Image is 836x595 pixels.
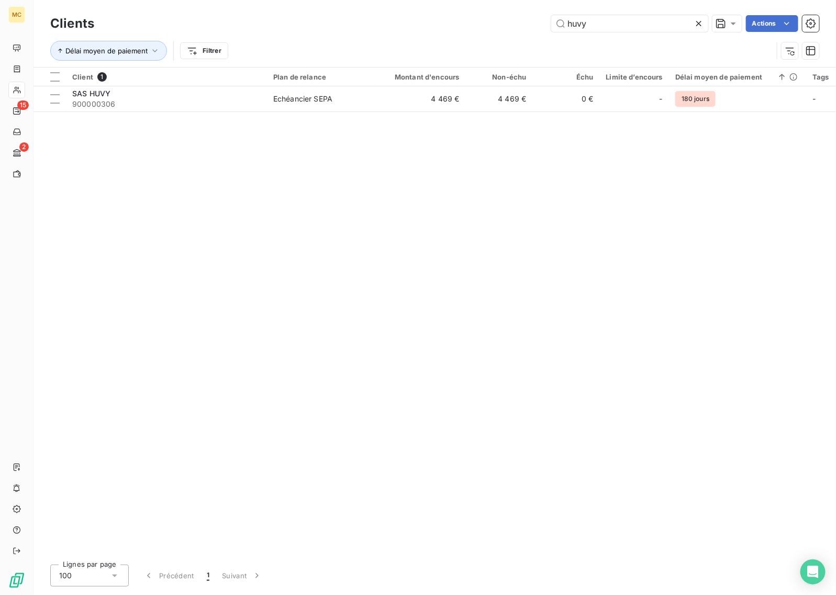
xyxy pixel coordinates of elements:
[551,15,708,32] input: Rechercher
[65,47,148,55] span: Délai moyen de paiement
[472,73,527,81] div: Non-échu
[59,570,72,581] span: 100
[273,94,332,104] div: Echéancier SEPA
[72,99,261,109] span: 900000306
[207,570,209,581] span: 1
[137,565,200,587] button: Précédent
[72,73,93,81] span: Client
[200,565,216,587] button: 1
[216,565,269,587] button: Suivant
[50,41,167,61] button: Délai moyen de paiement
[17,100,29,110] span: 15
[533,86,600,111] td: 0 €
[97,72,107,82] span: 1
[660,94,663,104] span: -
[8,6,25,23] div: MC
[812,94,816,103] span: -
[382,73,460,81] div: Montant d'encours
[50,14,94,33] h3: Clients
[675,73,800,81] div: Délai moyen de paiement
[376,86,466,111] td: 4 469 €
[800,559,826,585] div: Open Intercom Messenger
[466,86,533,111] td: 4 469 €
[606,73,663,81] div: Limite d’encours
[180,42,228,59] button: Filtrer
[273,73,370,81] div: Plan de relance
[539,73,594,81] div: Échu
[8,572,25,589] img: Logo LeanPay
[746,15,798,32] button: Actions
[675,91,716,107] span: 180 jours
[19,142,29,152] span: 2
[72,89,110,98] span: SAS HUVY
